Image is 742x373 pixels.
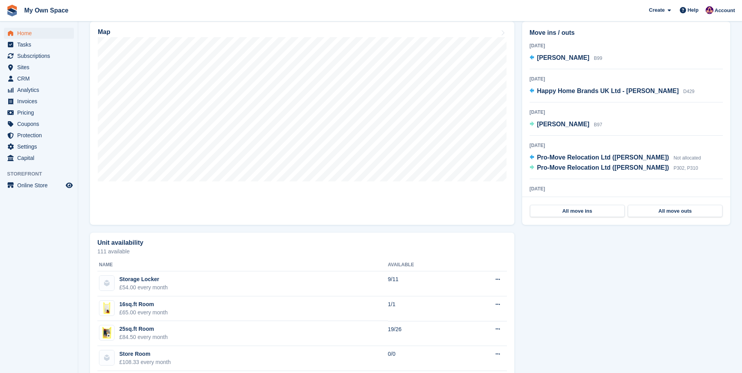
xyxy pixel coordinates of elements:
[17,39,64,50] span: Tasks
[99,301,114,316] img: 16ft-storage-room-front-2.png
[530,153,701,163] a: Pro-Move Relocation Ltd ([PERSON_NAME]) Not allocated
[388,321,461,346] td: 19/26
[537,154,669,161] span: Pro-Move Relocation Ltd ([PERSON_NAME])
[688,6,699,14] span: Help
[119,350,171,358] div: Store Room
[17,107,64,118] span: Pricing
[99,325,114,340] img: 25sqft_storage_room-front-3.png
[530,120,602,130] a: [PERSON_NAME] B97
[17,118,64,129] span: Coupons
[530,205,625,217] a: All move ins
[388,296,461,321] td: 1/1
[4,96,74,107] a: menu
[17,152,64,163] span: Capital
[4,118,74,129] a: menu
[119,333,168,341] div: £84.50 every month
[97,259,388,271] th: Name
[530,75,723,82] div: [DATE]
[594,122,602,127] span: B97
[4,39,74,50] a: menu
[706,6,713,14] img: Sergio Tartaglia
[4,50,74,61] a: menu
[97,249,507,254] p: 111 available
[6,5,18,16] img: stora-icon-8386f47178a22dfd0bd8f6a31ec36ba5ce8667c1dd55bd0f319d3a0aa187defe.svg
[17,73,64,84] span: CRM
[99,276,114,291] img: blank-unit-type-icon-ffbac7b88ba66c5e286b0e438baccc4b9c83835d4c34f86887a83fc20ec27e7b.svg
[537,88,679,94] span: Happy Home Brands UK Ltd - [PERSON_NAME]
[17,50,64,61] span: Subscriptions
[17,62,64,73] span: Sites
[715,7,735,14] span: Account
[537,54,589,61] span: [PERSON_NAME]
[4,107,74,118] a: menu
[388,346,461,371] td: 0/0
[4,180,74,191] a: menu
[99,350,114,365] img: blank-unit-type-icon-ffbac7b88ba66c5e286b0e438baccc4b9c83835d4c34f86887a83fc20ec27e7b.svg
[119,358,171,366] div: £108.33 every month
[7,170,78,178] span: Storefront
[119,308,168,317] div: £65.00 every month
[530,86,695,97] a: Happy Home Brands UK Ltd - [PERSON_NAME] D429
[21,4,72,17] a: My Own Space
[98,29,110,36] h2: Map
[530,28,723,38] h2: Move ins / outs
[388,271,461,296] td: 9/11
[628,205,722,217] a: All move outs
[90,22,514,225] a: Map
[530,109,723,116] div: [DATE]
[65,181,74,190] a: Preview store
[4,152,74,163] a: menu
[4,28,74,39] a: menu
[530,53,602,63] a: [PERSON_NAME] B99
[17,180,64,191] span: Online Store
[388,259,461,271] th: Available
[537,164,669,171] span: Pro-Move Relocation Ltd ([PERSON_NAME])
[119,300,168,308] div: 16sq.ft Room
[674,165,698,171] span: P302, P310
[97,239,143,246] h2: Unit availability
[649,6,665,14] span: Create
[119,325,168,333] div: 25sq.ft Room
[530,42,723,49] div: [DATE]
[4,62,74,73] a: menu
[17,130,64,141] span: Protection
[4,141,74,152] a: menu
[4,84,74,95] a: menu
[594,56,602,61] span: B99
[119,275,168,283] div: Storage Locker
[17,141,64,152] span: Settings
[17,28,64,39] span: Home
[4,130,74,141] a: menu
[674,155,701,161] span: Not allocated
[17,84,64,95] span: Analytics
[17,96,64,107] span: Invoices
[4,73,74,84] a: menu
[530,142,723,149] div: [DATE]
[530,185,723,192] div: [DATE]
[683,89,695,94] span: D429
[119,283,168,292] div: £54.00 every month
[537,121,589,127] span: [PERSON_NAME]
[530,163,698,173] a: Pro-Move Relocation Ltd ([PERSON_NAME]) P302, P310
